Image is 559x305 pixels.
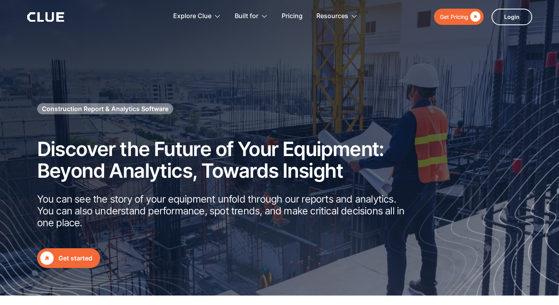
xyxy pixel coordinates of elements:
a: Pricing [282,4,303,29]
img: Construction fleet management software [385,62,559,296]
div: Get started [58,253,92,263]
div:  [40,251,54,265]
a: Get Pricing [434,9,484,25]
div: Get Pricing [440,12,468,22]
div: Resources [316,4,348,29]
a: Get started [37,248,100,268]
div:  [468,12,480,22]
div: Explore Clue [173,4,221,29]
a: Login [492,9,532,25]
h1: Construction Report & Analytics Software [42,104,168,113]
div: Built for [235,4,258,29]
div: Built for [235,4,268,29]
div: Explore Clue [173,4,211,29]
p: You can see the story of your equipment unfold through our reports and analytics. You can also un... [37,193,412,229]
h2: Discover the Future of Your Equipment: Beyond Analytics, Towards Insight [37,138,412,182]
div: Resources [316,4,358,29]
